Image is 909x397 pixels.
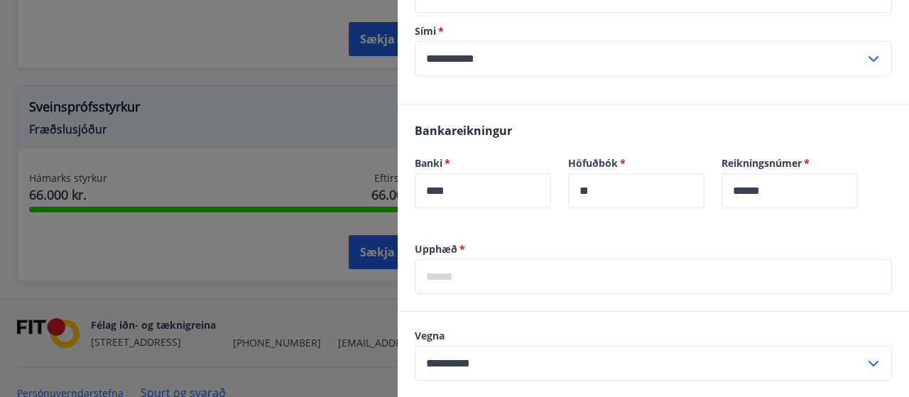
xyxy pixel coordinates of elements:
label: Reikningsnúmer [722,156,858,170]
label: Höfuðbók [568,156,704,170]
div: Upphæð [415,259,892,294]
label: Sími [415,24,892,38]
label: Vegna [415,329,892,343]
label: Banki [415,156,551,170]
label: Upphæð [415,242,892,256]
span: Bankareikningur [415,123,512,138]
